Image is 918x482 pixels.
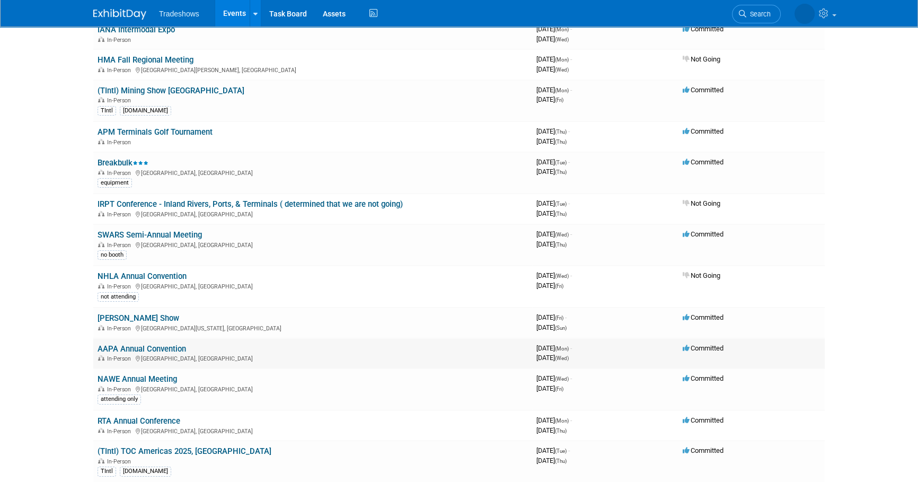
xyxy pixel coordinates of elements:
span: [DATE] [536,374,572,382]
span: - [570,55,572,63]
a: RTA Annual Conference [98,416,180,426]
span: [DATE] [536,323,567,331]
span: Committed [683,25,723,33]
span: Committed [683,416,723,424]
span: (Wed) [555,355,569,361]
div: [GEOGRAPHIC_DATA][PERSON_NAME], [GEOGRAPHIC_DATA] [98,65,528,74]
div: [GEOGRAPHIC_DATA], [GEOGRAPHIC_DATA] [98,426,528,435]
span: Committed [683,86,723,94]
a: AAPA Annual Convention [98,344,186,354]
span: In-Person [107,242,134,249]
span: In-Person [107,283,134,290]
img: In-Person Event [98,170,104,175]
a: (TIntl) TOC Americas 2025, [GEOGRAPHIC_DATA] [98,446,271,456]
span: [DATE] [536,354,569,362]
span: [DATE] [536,240,567,248]
span: In-Person [107,139,134,146]
span: - [570,86,572,94]
a: [PERSON_NAME] Show [98,313,179,323]
span: (Thu) [555,242,567,248]
span: [DATE] [536,416,572,424]
span: In-Person [107,37,134,43]
span: (Mon) [555,87,569,93]
span: In-Person [107,355,134,362]
span: (Thu) [555,169,567,175]
span: [DATE] [536,168,567,176]
span: (Sun) [555,325,567,331]
span: (Tue) [555,160,567,165]
a: HMA Fall Regional Meeting [98,55,193,65]
span: In-Person [107,325,134,332]
span: In-Person [107,428,134,435]
img: In-Person Event [98,67,104,72]
span: Tradeshows [159,10,199,18]
span: Search [746,10,771,18]
div: TIntl [98,467,116,476]
span: Not Going [683,199,720,207]
span: Committed [683,127,723,135]
span: In-Person [107,458,134,465]
span: Committed [683,446,723,454]
span: [DATE] [536,230,572,238]
span: [DATE] [536,25,572,33]
span: - [570,25,572,33]
img: In-Person Event [98,428,104,433]
span: Committed [683,158,723,166]
span: (Thu) [555,428,567,434]
span: In-Person [107,67,134,74]
span: - [570,344,572,352]
span: - [568,199,570,207]
div: [GEOGRAPHIC_DATA], [GEOGRAPHIC_DATA] [98,282,528,290]
span: [DATE] [536,282,563,290]
span: - [570,416,572,424]
div: [GEOGRAPHIC_DATA][US_STATE], [GEOGRAPHIC_DATA] [98,323,528,332]
span: [DATE] [536,86,572,94]
img: In-Person Event [98,283,104,288]
img: In-Person Event [98,325,104,330]
div: TIntl [98,106,116,116]
div: [GEOGRAPHIC_DATA], [GEOGRAPHIC_DATA] [98,168,528,177]
span: [DATE] [536,95,563,103]
span: - [570,374,572,382]
span: In-Person [107,211,134,218]
span: [DATE] [536,344,572,352]
span: Committed [683,344,723,352]
div: attending only [98,395,141,404]
img: Matlyn Lowrey [795,4,815,24]
span: (Thu) [555,139,567,145]
span: (Fri) [555,283,563,289]
span: (Tue) [555,448,567,454]
span: In-Person [107,170,134,177]
span: [DATE] [536,127,570,135]
span: (Fri) [555,97,563,103]
img: ExhibitDay [93,9,146,20]
span: - [568,127,570,135]
span: (Wed) [555,37,569,42]
div: [DOMAIN_NAME] [120,106,171,116]
span: [DATE] [536,271,572,279]
span: In-Person [107,97,134,104]
span: In-Person [107,386,134,393]
span: [DATE] [536,384,563,392]
span: (Wed) [555,376,569,382]
a: (TIntl) Mining Show [GEOGRAPHIC_DATA] [98,86,244,95]
img: In-Person Event [98,37,104,42]
span: Committed [683,374,723,382]
span: [DATE] [536,137,567,145]
a: SWARS Semi-Annual Meeting [98,230,202,240]
img: In-Person Event [98,211,104,216]
span: - [568,446,570,454]
span: (Fri) [555,386,563,392]
a: APM Terminals Golf Tournament [98,127,213,137]
img: In-Person Event [98,355,104,361]
span: Committed [683,230,723,238]
span: Not Going [683,271,720,279]
span: [DATE] [536,199,570,207]
span: (Mon) [555,346,569,352]
div: [GEOGRAPHIC_DATA], [GEOGRAPHIC_DATA] [98,240,528,249]
span: [DATE] [536,35,569,43]
span: - [570,271,572,279]
span: [DATE] [536,446,570,454]
span: (Wed) [555,273,569,279]
span: Committed [683,313,723,321]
